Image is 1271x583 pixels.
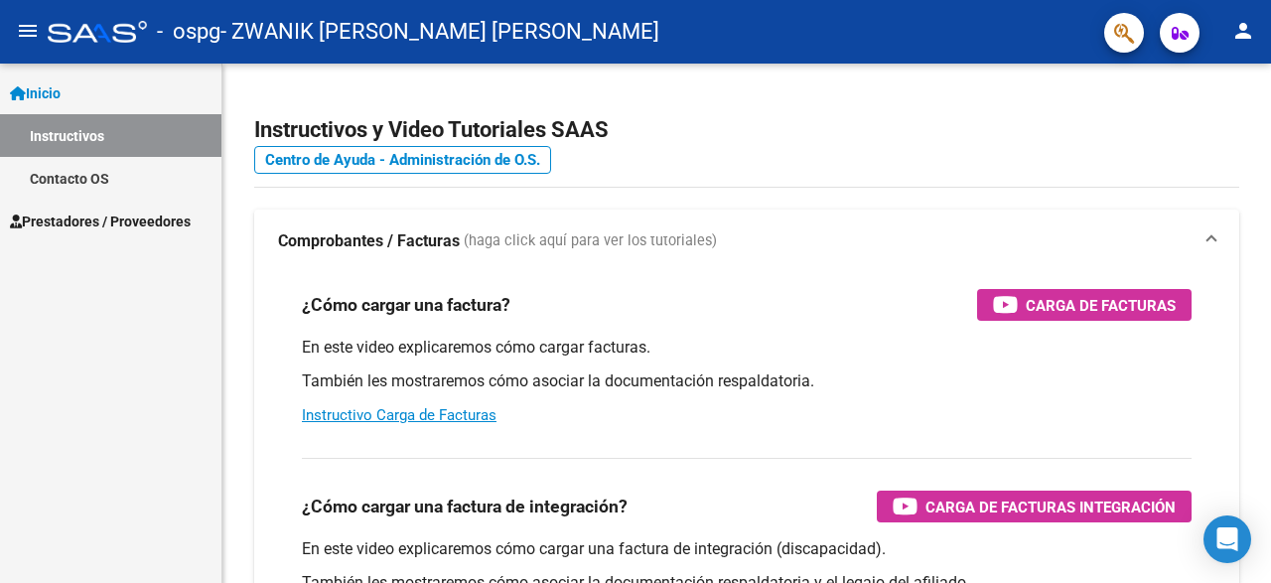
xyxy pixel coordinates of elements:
h3: ¿Cómo cargar una factura de integración? [302,493,628,520]
mat-expansion-panel-header: Comprobantes / Facturas (haga click aquí para ver los tutoriales) [254,210,1239,273]
button: Carga de Facturas [977,289,1192,321]
span: Prestadores / Proveedores [10,211,191,232]
p: En este video explicaremos cómo cargar una factura de integración (discapacidad). [302,538,1192,560]
p: También les mostraremos cómo asociar la documentación respaldatoria. [302,370,1192,392]
h2: Instructivos y Video Tutoriales SAAS [254,111,1239,149]
mat-icon: menu [16,19,40,43]
span: - ZWANIK [PERSON_NAME] [PERSON_NAME] [220,10,659,54]
div: Open Intercom Messenger [1203,515,1251,563]
h3: ¿Cómo cargar una factura? [302,291,510,319]
span: - ospg [157,10,220,54]
p: En este video explicaremos cómo cargar facturas. [302,337,1192,359]
span: (haga click aquí para ver los tutoriales) [464,230,717,252]
mat-icon: person [1231,19,1255,43]
a: Instructivo Carga de Facturas [302,406,496,424]
strong: Comprobantes / Facturas [278,230,460,252]
span: Carga de Facturas Integración [925,495,1176,519]
span: Carga de Facturas [1026,293,1176,318]
span: Inicio [10,82,61,104]
a: Centro de Ayuda - Administración de O.S. [254,146,551,174]
button: Carga de Facturas Integración [877,491,1192,522]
